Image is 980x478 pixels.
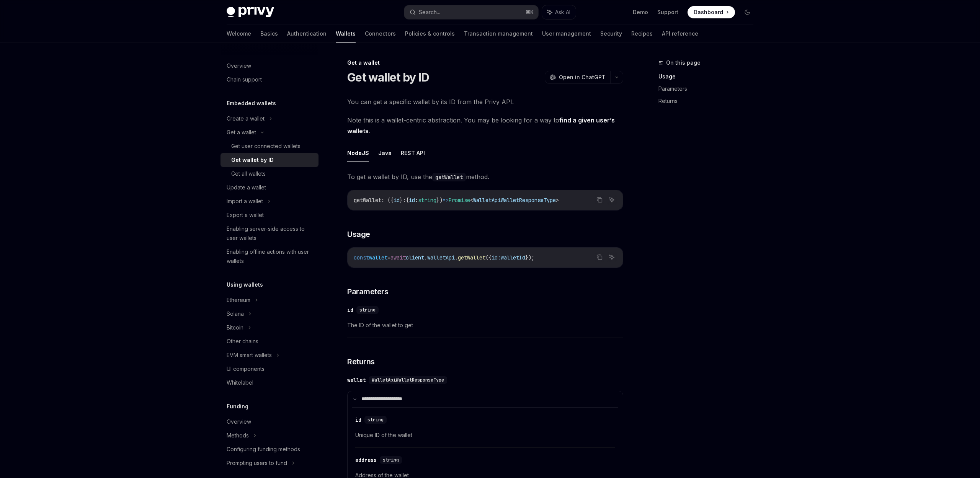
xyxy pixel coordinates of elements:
a: UI components [220,362,318,376]
a: Configuring funding methods [220,442,318,456]
span: : [415,197,418,204]
span: getWallet [354,197,381,204]
span: } [400,197,403,204]
span: wallet [369,254,387,261]
div: Get a wallet [227,128,256,137]
div: Solana [227,309,244,318]
span: string [359,307,376,313]
span: => [443,197,449,204]
button: Ask AI [607,252,617,262]
div: Get wallet by ID [231,155,274,165]
h1: Get wallet by ID [347,70,429,84]
div: id [355,416,361,424]
a: API reference [662,24,698,43]
div: Methods [227,431,249,440]
span: await [390,254,406,261]
span: Unique ID of the wallet [355,431,615,440]
a: Enabling server-side access to user wallets [220,222,318,245]
a: Other chains [220,334,318,348]
a: Transaction management [464,24,533,43]
a: Policies & controls [405,24,455,43]
div: Get user connected wallets [231,142,301,151]
a: Parameters [658,83,759,95]
div: Other chains [227,337,258,346]
span: { [406,197,409,204]
a: Get user connected wallets [220,139,318,153]
h5: Using wallets [227,280,263,289]
div: Enabling server-side access to user wallets [227,224,314,243]
span: < [470,197,473,204]
div: Chain support [227,75,262,84]
button: Open in ChatGPT [545,71,610,84]
a: Update a wallet [220,181,318,194]
span: : [403,197,406,204]
a: Whitelabel [220,376,318,390]
span: walletApi [427,254,455,261]
span: . [455,254,458,261]
a: Recipes [631,24,653,43]
span: id [394,197,400,204]
button: NodeJS [347,144,369,162]
span: Open in ChatGPT [559,73,606,81]
span: > [556,197,559,204]
a: Usage [658,70,759,83]
span: id [409,197,415,204]
div: Prompting users to fund [227,458,287,468]
span: Promise [449,197,470,204]
a: Chain support [220,73,318,86]
a: Overview [220,415,318,429]
a: Basics [260,24,278,43]
div: wallet [347,376,366,384]
span: WalletApiWalletResponseType [372,377,444,383]
code: getWallet [432,173,466,181]
a: Demo [633,8,648,16]
span: . [424,254,427,261]
span: The ID of the wallet to get [347,321,623,330]
button: Ask AI [607,195,617,205]
span: string [383,457,399,463]
a: Returns [658,95,759,107]
span: client [406,254,424,261]
button: Copy the contents from the code block [595,252,604,262]
img: dark logo [227,7,274,18]
div: UI components [227,364,265,374]
div: Enabling offline actions with user wallets [227,247,314,266]
span: walletId [501,254,525,261]
span: Dashboard [694,8,723,16]
span: Ask AI [555,8,570,16]
button: Copy the contents from the code block [595,195,604,205]
span: Note this is a wallet-centric abstraction. You may be looking for a way to . [347,115,623,136]
div: Get all wallets [231,169,266,178]
div: Import a wallet [227,197,263,206]
div: Search... [419,8,440,17]
span: string [367,417,384,423]
span: You can get a specific wallet by its ID from the Privy API. [347,96,623,107]
span: ({ [485,254,492,261]
button: Java [378,144,392,162]
a: Dashboard [688,6,735,18]
a: Export a wallet [220,208,318,222]
a: User management [542,24,591,43]
span: : ({ [381,197,394,204]
div: EVM smart wallets [227,351,272,360]
a: Enabling offline actions with user wallets [220,245,318,268]
a: Security [600,24,622,43]
button: Search...⌘K [404,5,538,19]
a: Get wallet by ID [220,153,318,167]
span: getWallet [458,254,485,261]
div: Export a wallet [227,210,264,220]
a: Wallets [336,24,356,43]
div: Get a wallet [347,59,623,67]
span: To get a wallet by ID, use the method. [347,171,623,182]
div: Update a wallet [227,183,266,192]
div: address [355,456,377,464]
span: On this page [666,58,701,67]
span: }); [525,254,534,261]
a: Welcome [227,24,251,43]
span: id: [492,254,501,261]
span: ⌘ K [526,9,534,15]
div: Overview [227,417,251,426]
button: REST API [401,144,425,162]
span: }) [436,197,443,204]
div: id [347,306,353,314]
